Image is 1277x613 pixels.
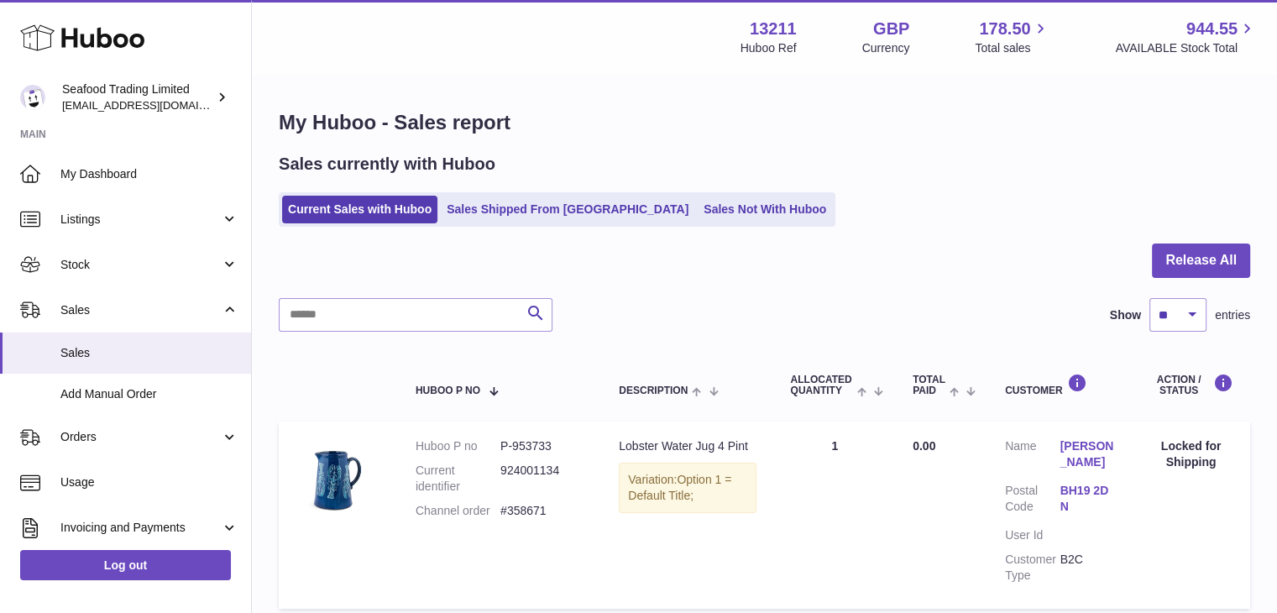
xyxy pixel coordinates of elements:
a: Current Sales with Huboo [282,196,437,223]
dd: P-953733 [500,438,585,454]
label: Show [1110,307,1141,323]
img: Rick-Stein-Lobster-Jug-Large.jpg [296,438,379,522]
div: Variation: [619,463,756,513]
span: entries [1215,307,1250,323]
h1: My Huboo - Sales report [279,109,1250,136]
a: Sales Not With Huboo [698,196,832,223]
div: Locked for Shipping [1149,438,1233,470]
td: 1 [773,422,896,608]
a: Log out [20,550,231,580]
span: Add Manual Order [60,386,238,402]
span: My Dashboard [60,166,238,182]
span: Sales [60,345,238,361]
div: Huboo Ref [741,40,797,56]
span: AVAILABLE Stock Total [1115,40,1257,56]
span: Orders [60,429,221,445]
a: Sales Shipped From [GEOGRAPHIC_DATA] [441,196,694,223]
strong: GBP [873,18,909,40]
span: Total paid [913,375,945,396]
span: Sales [60,302,221,318]
img: thendy@rickstein.com [20,85,45,110]
h2: Sales currently with Huboo [279,153,495,176]
span: Huboo P no [416,385,480,396]
span: ALLOCATED Quantity [790,375,852,396]
a: 944.55 AVAILABLE Stock Total [1115,18,1257,56]
span: [EMAIL_ADDRESS][DOMAIN_NAME] [62,98,247,112]
a: [PERSON_NAME] [1060,438,1114,470]
div: Seafood Trading Limited [62,81,213,113]
span: 944.55 [1186,18,1238,40]
dt: Huboo P no [416,438,500,454]
dd: B2C [1060,552,1114,584]
span: Usage [60,474,238,490]
a: 178.50 Total sales [975,18,1049,56]
strong: 13211 [750,18,797,40]
span: Listings [60,212,221,228]
span: 178.50 [979,18,1030,40]
dt: Current identifier [416,463,500,495]
button: Release All [1152,244,1250,278]
dt: Customer Type [1005,552,1060,584]
dd: 924001134 [500,463,585,495]
dt: Postal Code [1005,483,1060,519]
dt: User Id [1005,527,1060,543]
span: Total sales [975,40,1049,56]
span: Stock [60,257,221,273]
span: Option 1 = Default Title; [628,473,731,502]
span: 0.00 [913,439,935,453]
span: Invoicing and Payments [60,520,221,536]
div: Action / Status [1149,374,1233,396]
div: Customer [1005,374,1115,396]
dt: Name [1005,438,1060,474]
dt: Channel order [416,503,500,519]
div: Lobster Water Jug 4 Pint [619,438,756,454]
div: Currency [862,40,910,56]
span: Description [619,385,688,396]
a: BH19 2DN [1060,483,1114,515]
dd: #358671 [500,503,585,519]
